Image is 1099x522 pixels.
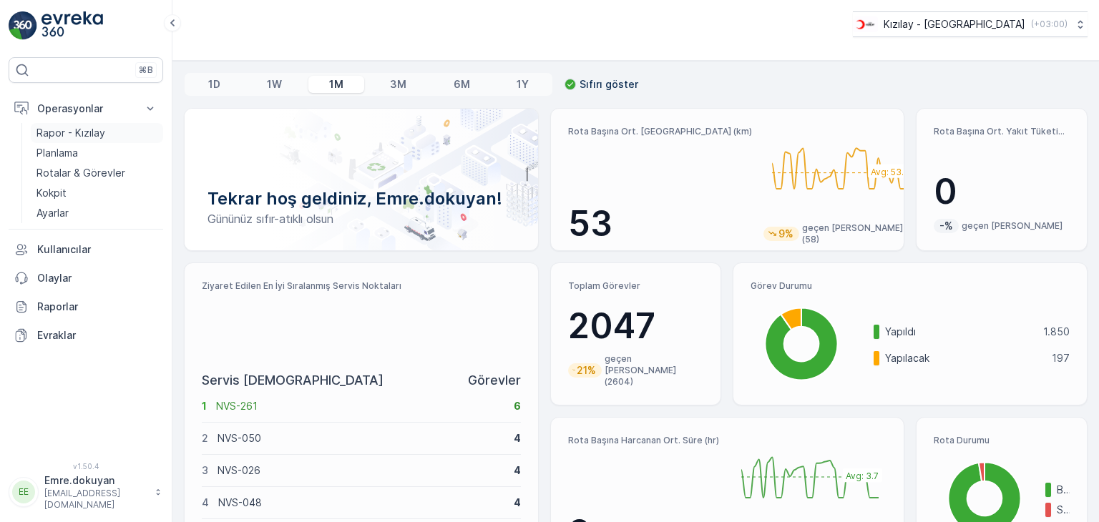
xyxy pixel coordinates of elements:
button: Operasyonlar [9,94,163,123]
p: Toplam Görevler [568,280,704,292]
button: EEEmre.dokuyan[EMAIL_ADDRESS][DOMAIN_NAME] [9,473,163,511]
p: 6 [514,399,521,413]
p: Rotalar & Görevler [36,166,125,180]
p: 1D [208,77,220,92]
p: 3 [202,463,208,478]
a: Ayarlar [31,203,163,223]
p: 6M [454,77,470,92]
p: 0 [934,170,1070,213]
img: logo_light-DOdMpM7g.png [41,11,103,40]
p: Evraklar [37,328,157,343]
p: Gününüz sıfır-atıklı olsun [207,210,515,227]
p: [EMAIL_ADDRESS][DOMAIN_NAME] [44,488,147,511]
p: 4 [202,496,209,510]
p: NVS-026 [218,463,504,478]
p: Görev Durumu [751,280,1070,292]
a: Planlama [31,143,163,163]
p: Servis [DEMOGRAPHIC_DATA] [202,370,384,390]
p: NVS-050 [218,431,504,445]
p: 1W [267,77,282,92]
p: 1Y [517,77,529,92]
a: Kullanıcılar [9,235,163,264]
p: Raporlar [37,300,157,314]
p: NVS-048 [218,496,504,510]
p: 2047 [568,305,704,348]
p: 1 [202,399,207,413]
p: Sıfırı göster [580,77,638,92]
p: 4 [514,431,521,445]
p: geçen [PERSON_NAME] (2604) [605,353,703,388]
p: 4 [514,496,521,510]
p: Görevler [468,370,521,390]
p: Olaylar [37,271,157,285]
a: Rotalar & Görevler [31,163,163,183]
a: Evraklar [9,321,163,350]
p: Emre.dokuyan [44,473,147,488]
p: Rapor - Kızılay [36,126,105,140]
p: 4 [514,463,521,478]
span: v 1.50.4 [9,462,163,471]
p: 197 [1052,351,1070,365]
p: geçen [PERSON_NAME] (58) [802,222,916,245]
p: 9% [777,227,795,241]
div: EE [12,481,35,503]
p: 2 [202,431,208,445]
img: k%C4%B1z%C4%B1lay_D5CCths_t1JZB0k.png [853,16,878,32]
p: 3M [390,77,406,92]
p: 21% [575,363,597,378]
p: Rota Başına Ort. Yakıt Tüketimi (lt) [934,126,1070,137]
p: geçen [PERSON_NAME] [962,220,1063,232]
p: Planlama [36,146,78,160]
p: Rota Durumu [934,435,1070,446]
p: 1M [329,77,343,92]
a: Olaylar [9,264,163,292]
p: Bitmiş [1057,483,1070,497]
p: Süresi doldu [1057,503,1070,517]
p: ⌘B [139,64,153,76]
p: Yapıldı [885,325,1034,339]
p: 53 [568,202,752,245]
p: Kızılay - [GEOGRAPHIC_DATA] [884,17,1025,31]
p: Ziyaret Edilen En İyi Sıralanmış Servis Noktaları [202,280,521,292]
p: Kullanıcılar [37,242,157,257]
p: NVS-261 [216,399,504,413]
img: logo [9,11,37,40]
a: Raporlar [9,292,163,321]
a: Kokpit [31,183,163,203]
p: Rota Başına Ort. [GEOGRAPHIC_DATA] (km) [568,126,752,137]
p: ( +03:00 ) [1031,19,1068,30]
p: Kokpit [36,186,67,200]
p: Rota Başına Harcanan Ort. Süre (hr) [568,435,722,446]
p: Tekrar hoş geldiniz, Emre.dokuyan! [207,187,515,210]
p: -% [938,219,954,233]
p: 1.850 [1043,325,1070,339]
p: Ayarlar [36,206,69,220]
a: Rapor - Kızılay [31,123,163,143]
button: Kızılay - [GEOGRAPHIC_DATA](+03:00) [853,11,1088,37]
p: Yapılacak [885,351,1042,365]
p: Operasyonlar [37,102,135,116]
